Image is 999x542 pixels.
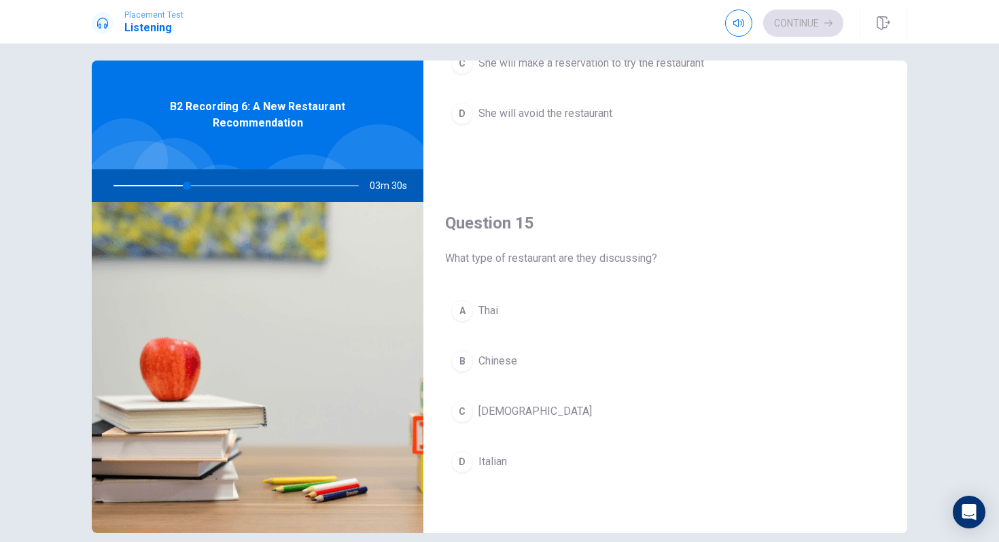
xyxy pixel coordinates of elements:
span: Italian [478,454,507,470]
span: [DEMOGRAPHIC_DATA] [478,403,592,420]
span: 03m 30s [370,169,418,202]
div: D [451,451,473,473]
span: Chinese [478,353,517,369]
button: C[DEMOGRAPHIC_DATA] [445,394,886,428]
span: Placement Test [124,10,183,20]
button: AThai [445,294,886,328]
img: B2 Recording 6: A New Restaurant Recommendation [92,202,423,533]
div: B [451,350,473,372]
button: DShe will avoid the restaurant [445,97,886,131]
button: CShe will make a reservation to try the restaurant [445,46,886,80]
button: DItalian [445,445,886,479]
h4: Question 15 [445,212,886,234]
h1: Listening [124,20,183,36]
div: D [451,103,473,124]
button: BChinese [445,344,886,378]
div: C [451,52,473,74]
div: Open Intercom Messenger [953,496,985,528]
span: She will make a reservation to try the restaurant [478,55,704,71]
div: A [451,300,473,322]
div: C [451,401,473,422]
span: She will avoid the restaurant [478,105,612,122]
span: What type of restaurant are they discussing? [445,250,886,267]
span: B2 Recording 6: A New Restaurant Recommendation [136,99,379,131]
span: Thai [478,303,498,319]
